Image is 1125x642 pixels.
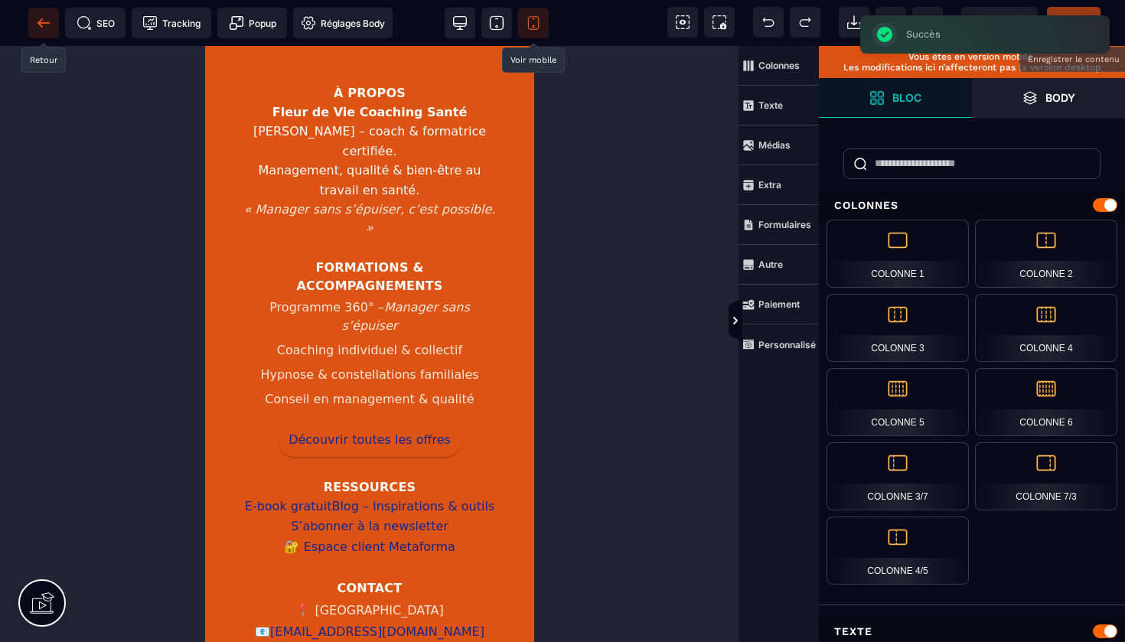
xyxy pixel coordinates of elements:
[229,15,276,31] span: Popup
[37,533,292,552] h3: Contact
[758,259,783,270] strong: Autre
[975,220,1117,288] div: Colonne 2
[739,205,819,245] span: Formulaires
[132,8,211,38] span: Code de suivi
[293,8,393,38] span: Favicon
[1047,7,1101,37] span: Enregistrer le contenu
[37,57,292,155] p: [PERSON_NAME] – coach & formatrice certifiée. Management, qualité & bien-être au travail en santé.
[126,451,289,471] a: Blog – Inspirations & outils
[126,598,219,621] a: 06 26 06 11 14
[739,245,819,285] span: Autre
[827,51,1117,62] p: Vous êtes en version mobile.
[65,575,279,598] a: [EMAIL_ADDRESS][DOMAIN_NAME]
[37,38,292,57] h3: À propos
[739,165,819,205] span: Extra
[37,317,292,341] li: Hypnose & constellations familiales
[819,78,972,118] span: Ouvrir les blocs
[481,8,512,38] span: Voir tablette
[758,298,800,310] strong: Paiement
[1045,92,1075,103] strong: Body
[667,7,698,37] span: Voir les composants
[518,8,549,38] span: Voir mobile
[137,254,265,287] em: Manager sans s’épuiser
[37,155,292,191] p: « Manager sans s’épuiser, c’est possible. »
[37,341,292,366] li: Conseil en management & qualité
[73,378,257,411] a: Découvrir toutes les offres
[975,294,1117,362] div: Colonne 4
[975,368,1117,436] div: Colonne 6
[758,99,783,111] strong: Texte
[827,442,969,510] div: Colonne 3/7
[301,15,385,31] span: Réglages Body
[839,7,869,37] span: Importer
[704,7,735,37] span: Capture d'écran
[37,213,292,249] h3: Formations & accompagnements
[739,125,819,165] span: Médias
[972,78,1125,118] span: Ouvrir les calques
[758,339,816,350] strong: Personnalisé
[758,60,800,71] strong: Colonnes
[876,7,906,37] span: Nettoyage
[827,368,969,436] div: Colonne 5
[37,451,292,512] nav: Liens ressources
[753,7,784,37] span: Défaire
[67,59,262,73] strong: Fleur de Vie Coaching Santé
[37,432,292,451] h3: Ressources
[79,491,250,512] a: Espace client Metaforma
[77,15,115,31] span: SEO
[40,451,127,471] a: E-book gratuit
[819,298,834,344] span: Afficher les vues
[217,8,287,38] span: Créer une alerte modale
[37,292,292,317] li: Coaching individuel & collectif
[790,7,820,37] span: Rétablir
[739,46,819,86] span: Colonnes
[912,7,943,37] span: Enregistrer
[37,249,292,292] li: Programme 360° –
[758,219,811,230] strong: Formulaires
[37,554,292,621] address: 📍 [GEOGRAPHIC_DATA] 📧 ☎️
[827,294,969,362] div: Colonne 3
[142,15,201,31] span: Tracking
[65,8,126,38] span: Métadata SEO
[827,62,1117,73] p: Les modifications ici n’affecteront pas la version desktop
[739,86,819,125] span: Texte
[827,220,969,288] div: Colonne 1
[819,191,1125,220] div: Colonnes
[445,8,475,38] span: Voir bureau
[758,179,781,191] strong: Extra
[28,8,59,38] span: Retour
[892,92,921,103] strong: Bloc
[961,7,1038,37] span: Aperçu
[739,324,819,364] span: Personnalisé
[758,139,791,151] strong: Médias
[975,442,1117,510] div: Colonne 7/3
[827,517,969,585] div: Colonne 4/5
[739,285,819,324] span: Paiement
[86,471,243,491] a: S’abonner à la newsletter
